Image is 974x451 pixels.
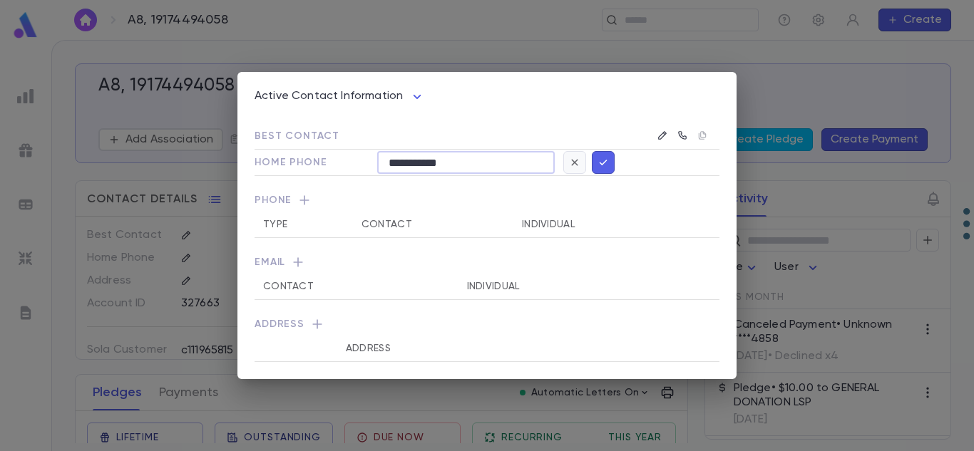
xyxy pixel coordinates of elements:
[255,255,719,274] span: Email
[255,317,719,336] span: Address
[255,274,458,300] th: Contact
[255,85,426,108] div: Active Contact Information
[255,90,403,102] span: Active Contact Information
[337,336,637,362] th: Address
[353,212,513,238] th: Contact
[513,212,679,238] th: Individual
[458,274,668,300] th: Individual
[255,131,339,141] span: Best Contact
[255,157,327,167] span: Home Phone
[255,193,719,212] span: Phone
[255,212,353,238] th: Type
